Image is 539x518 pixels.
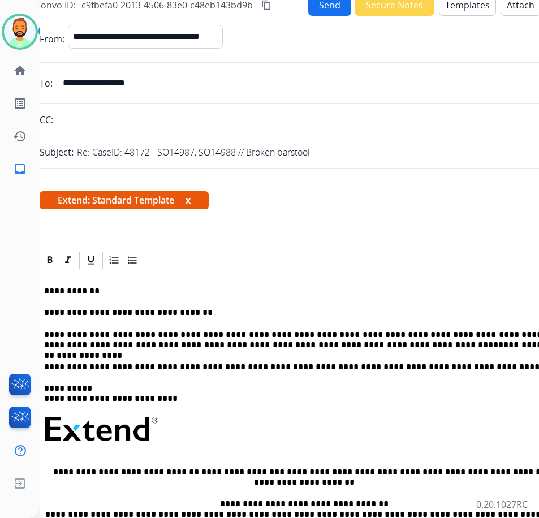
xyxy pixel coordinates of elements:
[13,97,27,110] mat-icon: list_alt
[476,498,528,511] p: 0.20.1027RC
[40,76,53,90] p: To:
[40,145,74,159] p: Subject:
[59,252,76,269] div: Italic
[83,252,100,269] div: Underline
[77,145,310,159] p: Re: CaseID: 48172 - SO14987, SO14988 // Broken barstool
[186,193,191,207] button: x
[40,191,209,209] span: Extend: Standard Template
[40,113,53,127] p: CC:
[124,252,141,269] div: Bullet List
[4,16,36,48] img: avatar
[106,252,123,269] div: Ordered List
[13,162,27,176] mat-icon: inbox
[40,32,64,46] p: From:
[13,129,27,143] mat-icon: history
[13,64,27,77] mat-icon: home
[41,252,58,269] div: Bold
